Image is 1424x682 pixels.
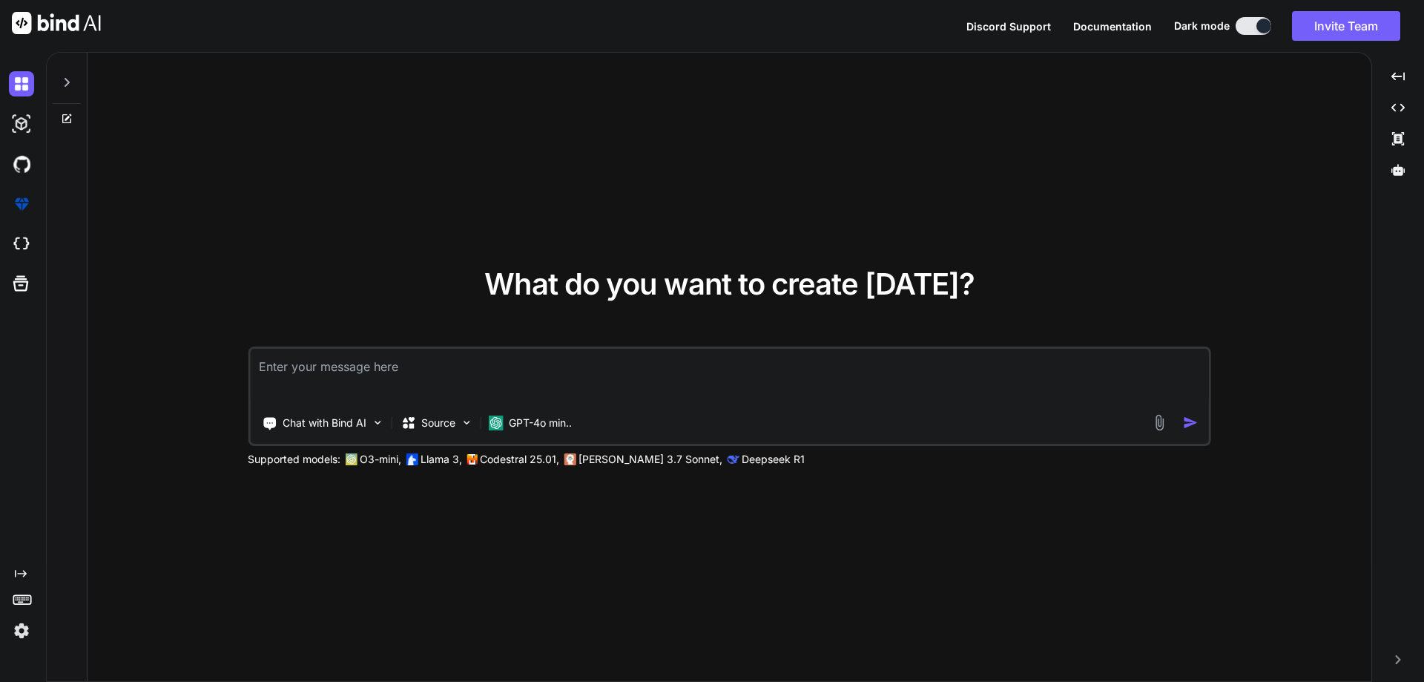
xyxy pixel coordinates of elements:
img: settings [9,618,34,643]
p: Source [421,416,455,430]
p: Codestral 25.01, [480,452,559,467]
img: Bind AI [12,12,101,34]
span: Discord Support [966,20,1051,33]
p: [PERSON_NAME] 3.7 Sonnet, [578,452,722,467]
img: darkChat [9,71,34,96]
img: githubDark [9,151,34,177]
img: GPT-4o mini [488,416,503,430]
img: darkAi-studio [9,111,34,137]
img: premium [9,191,34,217]
img: GPT-4 [345,453,357,465]
img: Pick Models [460,416,472,429]
img: Llama2 [406,453,418,465]
p: Llama 3, [421,452,462,467]
img: Mistral-AI [467,454,477,465]
img: claude [564,453,576,465]
p: Deepseek R1 [742,452,805,467]
button: Discord Support [966,19,1051,34]
p: O3-mini, [360,452,401,467]
span: Documentation [1073,20,1152,33]
p: Supported models: [248,452,340,467]
img: icon [1183,415,1199,430]
span: Dark mode [1174,19,1230,33]
p: GPT-4o min.. [509,416,572,430]
button: Documentation [1073,19,1152,34]
img: Pick Tools [371,416,383,429]
img: attachment [1151,414,1168,431]
img: claude [727,453,739,465]
button: Invite Team [1292,11,1400,41]
p: Chat with Bind AI [283,416,366,430]
img: cloudideIcon [9,232,34,257]
span: What do you want to create [DATE]? [484,266,975,302]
